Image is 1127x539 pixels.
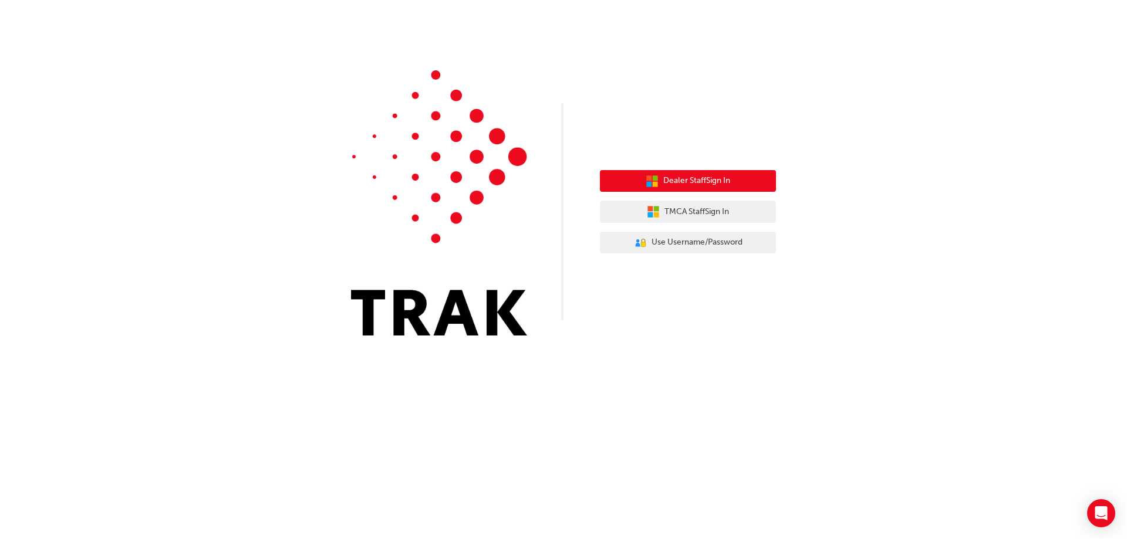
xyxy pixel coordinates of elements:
[600,170,776,192] button: Dealer StaffSign In
[663,174,730,188] span: Dealer Staff Sign In
[600,201,776,223] button: TMCA StaffSign In
[1087,499,1115,527] div: Open Intercom Messenger
[351,70,527,335] img: Trak
[600,232,776,254] button: Use Username/Password
[652,236,743,249] span: Use Username/Password
[664,205,729,219] span: TMCA Staff Sign In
